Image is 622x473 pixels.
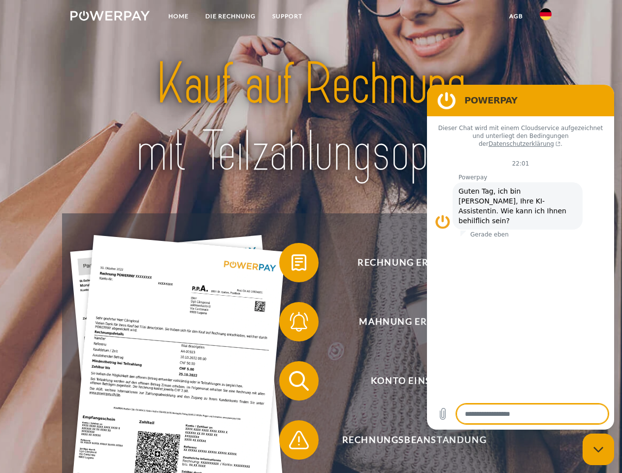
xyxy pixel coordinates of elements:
span: Mahnung erhalten? [294,302,535,341]
img: de [540,8,552,20]
a: agb [501,7,531,25]
button: Rechnungsbeanstandung [279,420,535,460]
img: qb_warning.svg [287,428,311,452]
iframe: Messaging-Fenster [427,85,614,430]
iframe: Schaltfläche zum Öffnen des Messaging-Fensters; Konversation läuft [583,434,614,465]
button: Mahnung erhalten? [279,302,535,341]
button: Rechnung erhalten? [279,243,535,282]
span: Rechnung erhalten? [294,243,535,282]
a: Home [160,7,197,25]
span: Rechnungsbeanstandung [294,420,535,460]
img: logo-powerpay-white.svg [70,11,150,21]
a: SUPPORT [264,7,311,25]
a: DIE RECHNUNG [197,7,264,25]
img: qb_bill.svg [287,250,311,275]
img: qb_bell.svg [287,309,311,334]
img: title-powerpay_de.svg [94,47,528,189]
button: Konto einsehen [279,361,535,401]
span: Konto einsehen [294,361,535,401]
img: qb_search.svg [287,369,311,393]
